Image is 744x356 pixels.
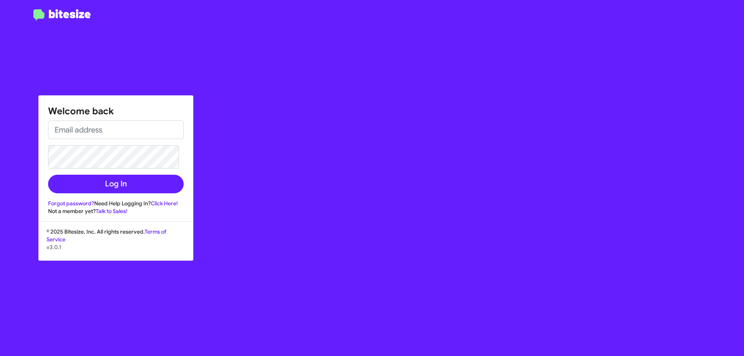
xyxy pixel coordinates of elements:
[151,200,178,207] a: Click Here!
[48,105,184,117] h1: Welcome back
[48,175,184,193] button: Log In
[46,243,185,251] p: v3.0.1
[48,199,184,207] div: Need Help Logging In?
[39,228,193,260] div: © 2025 Bitesize, Inc. All rights reserved.
[46,228,166,243] a: Terms of Service
[48,120,184,139] input: Email address
[96,208,127,215] a: Talk to Sales!
[48,200,94,207] a: Forgot password?
[48,207,184,215] div: Not a member yet?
